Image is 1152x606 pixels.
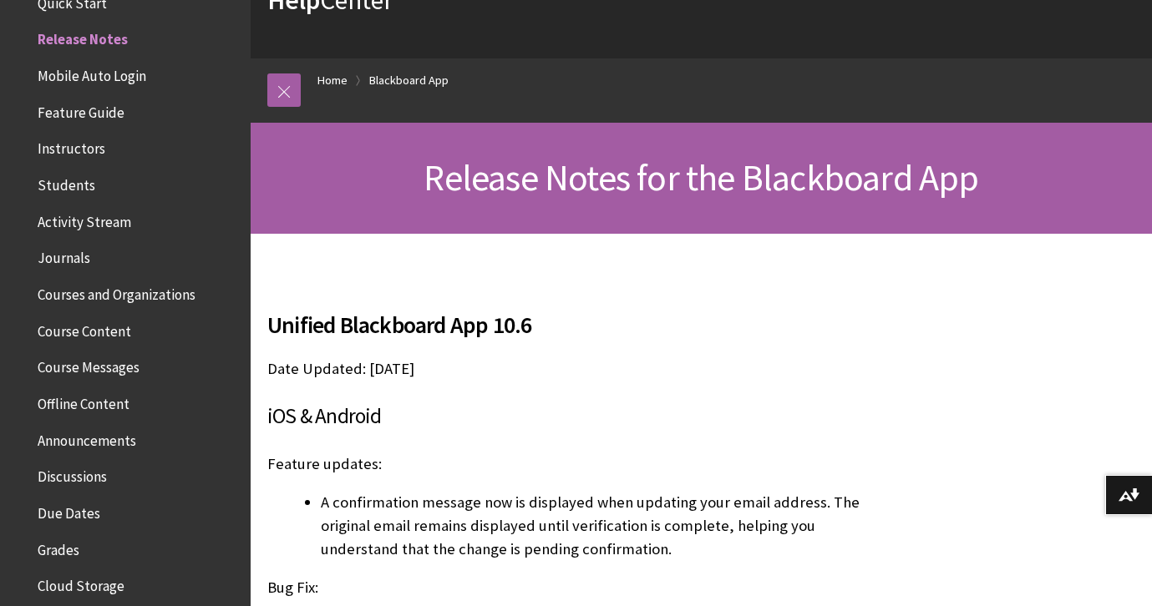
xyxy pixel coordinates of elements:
[38,499,100,522] span: Due Dates
[267,358,888,380] p: Date Updated: [DATE]
[38,171,95,194] span: Students
[38,390,129,412] span: Offline Content
[38,208,131,230] span: Activity Stream
[317,70,348,91] a: Home
[38,462,107,485] span: Discussions
[38,98,124,121] span: Feature Guide
[369,70,449,91] a: Blackboard App
[38,536,79,558] span: Grades
[267,453,888,475] p: Feature updates:
[321,491,888,561] li: A confirmation message now is displayed when updating your email address. The original email rema...
[38,427,136,449] span: Announcements
[38,62,146,84] span: Mobile Auto Login
[38,26,128,48] span: Release Notes
[267,401,888,432] h3: iOS & Android
[38,572,124,594] span: Cloud Storage
[38,280,195,303] span: Courses and Organizations
[38,354,140,376] span: Course Messages
[38,135,105,158] span: Instructors
[38,317,131,340] span: Course Content
[424,154,978,200] span: Release Notes for the Blackboard App
[38,245,90,267] span: Journals
[267,577,888,598] p: Bug Fix:
[267,307,888,342] span: Unified Blackboard App 10.6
